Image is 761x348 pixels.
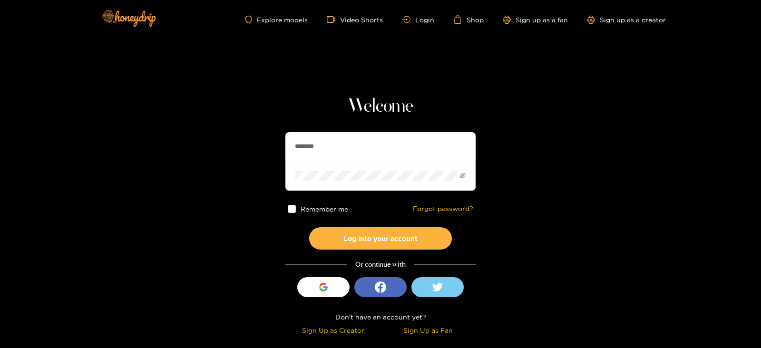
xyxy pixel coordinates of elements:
[309,227,452,250] button: Log into your account
[383,325,473,336] div: Sign Up as Fan
[587,16,666,24] a: Sign up as a creator
[301,205,348,213] span: Remember me
[503,16,568,24] a: Sign up as a fan
[285,311,476,322] div: Don't have an account yet?
[413,205,473,213] a: Forgot password?
[288,325,378,336] div: Sign Up as Creator
[327,15,383,24] a: Video Shorts
[285,95,476,118] h1: Welcome
[402,16,434,23] a: Login
[327,15,340,24] span: video-camera
[459,173,466,179] span: eye-invisible
[245,16,308,24] a: Explore models
[453,15,484,24] a: Shop
[285,259,476,270] div: Or continue with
